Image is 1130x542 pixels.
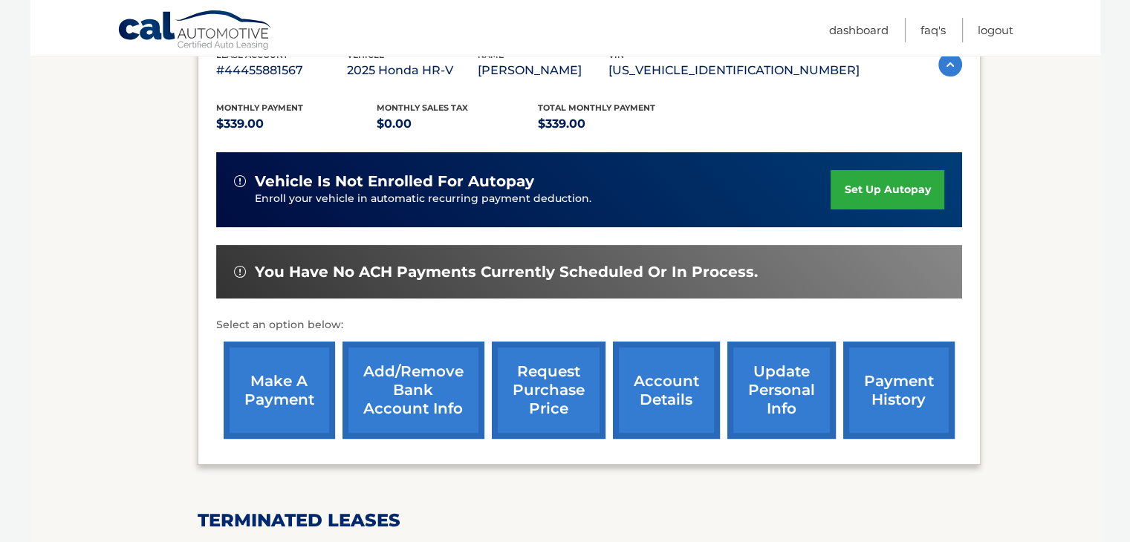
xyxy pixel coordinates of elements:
[342,342,484,439] a: Add/Remove bank account info
[255,172,534,191] span: vehicle is not enrolled for autopay
[216,60,347,81] p: #44455881567
[377,102,468,113] span: Monthly sales Tax
[843,342,955,439] a: payment history
[117,10,273,53] a: Cal Automotive
[538,114,699,134] p: $339.00
[829,18,889,42] a: Dashboard
[216,114,377,134] p: $339.00
[613,342,720,439] a: account details
[224,342,335,439] a: make a payment
[347,60,478,81] p: 2025 Honda HR-V
[538,102,655,113] span: Total Monthly Payment
[727,342,836,439] a: update personal info
[255,191,831,207] p: Enroll your vehicle in automatic recurring payment deduction.
[216,316,962,334] p: Select an option below:
[831,170,944,209] a: set up autopay
[377,114,538,134] p: $0.00
[216,102,303,113] span: Monthly Payment
[255,263,758,281] span: You have no ACH payments currently scheduled or in process.
[234,266,246,278] img: alert-white.svg
[198,509,981,532] h2: terminated leases
[920,18,946,42] a: FAQ's
[492,342,605,439] a: request purchase price
[478,60,608,81] p: [PERSON_NAME]
[608,60,860,81] p: [US_VEHICLE_IDENTIFICATION_NUMBER]
[978,18,1013,42] a: Logout
[938,53,962,76] img: accordion-active.svg
[234,175,246,187] img: alert-white.svg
